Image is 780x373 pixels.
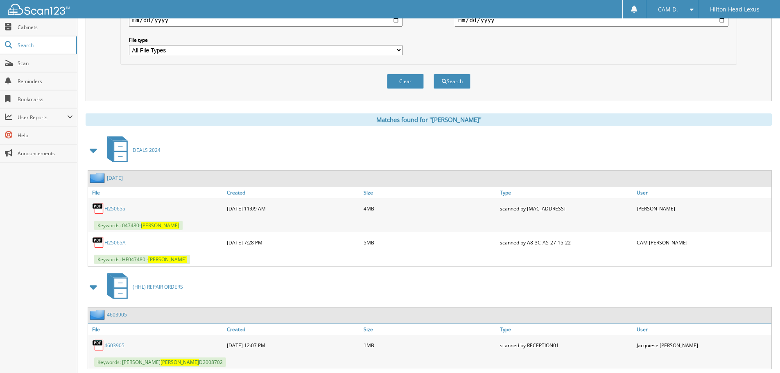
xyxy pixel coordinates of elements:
img: PDF.png [92,339,104,351]
a: File [88,187,225,198]
span: Announcements [18,150,73,157]
span: DEALS 2024 [133,147,161,154]
img: PDF.png [92,202,104,215]
div: scanned by RECEPTION01 [498,337,635,353]
img: PDF.png [92,236,104,249]
a: Type [498,324,635,335]
span: [PERSON_NAME] [141,222,179,229]
div: [PERSON_NAME] [635,200,771,217]
a: (HHL) REPAIR ORDERS [102,271,183,303]
div: Matches found for "[PERSON_NAME]" [86,113,772,126]
a: 4603905 [107,311,127,318]
a: 4603905 [104,342,124,349]
div: scanned by [MAC_ADDRESS] [498,200,635,217]
a: File [88,324,225,335]
input: end [455,14,728,27]
span: Hilton Head Lexus [710,7,760,12]
div: Jacquiese [PERSON_NAME] [635,337,771,353]
span: (HHL) REPAIR ORDERS [133,283,183,290]
div: [DATE] 11:09 AM [225,200,362,217]
div: [DATE] 7:28 PM [225,234,362,251]
iframe: Chat Widget [739,334,780,373]
a: User [635,187,771,198]
a: H25065a [104,205,125,212]
a: [DATE] [107,174,123,181]
span: User Reports [18,114,67,121]
div: CAM [PERSON_NAME] [635,234,771,251]
span: Cabinets [18,24,73,31]
a: User [635,324,771,335]
span: [PERSON_NAME] [148,256,187,263]
div: 1MB [362,337,498,353]
div: 5MB [362,234,498,251]
a: Created [225,187,362,198]
span: Bookmarks [18,96,73,103]
span: Scan [18,60,73,67]
div: 4MB [362,200,498,217]
span: CAM D. [658,7,678,12]
span: [PERSON_NAME] [161,359,199,366]
a: Created [225,324,362,335]
label: File type [129,36,402,43]
img: folder2.png [90,310,107,320]
a: Size [362,187,498,198]
span: Search [18,42,72,49]
span: Keywords: HF047480 - [94,255,190,264]
div: [DATE] 12:07 PM [225,337,362,353]
input: start [129,14,402,27]
div: scanned by A8-3C-A5-27-15-22 [498,234,635,251]
span: Reminders [18,78,73,85]
a: H25065A [104,239,126,246]
span: Keywords: [PERSON_NAME] D2008702 [94,357,226,367]
img: folder2.png [90,173,107,183]
img: scan123-logo-white.svg [8,4,70,15]
a: Size [362,324,498,335]
span: Keywords: 047480- [94,221,183,230]
button: Clear [387,74,424,89]
a: Type [498,187,635,198]
a: DEALS 2024 [102,134,161,166]
button: Search [434,74,470,89]
span: Help [18,132,73,139]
